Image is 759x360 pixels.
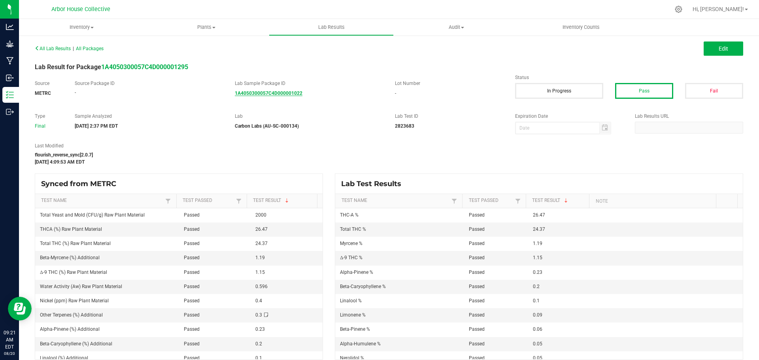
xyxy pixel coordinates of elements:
[235,113,383,120] label: Lab
[255,326,265,332] span: 0.23
[144,24,268,31] span: Plants
[693,6,744,12] span: Hi, [PERSON_NAME]!
[395,113,503,120] label: Lab Test ID
[515,74,743,81] label: Status
[469,284,485,289] span: Passed
[308,24,355,31] span: Lab Results
[6,74,14,82] inline-svg: Inbound
[342,198,449,204] a: Test NameSortable
[532,198,586,204] a: Test ResultSortable
[469,326,485,332] span: Passed
[269,19,394,36] a: Lab Results
[184,312,200,318] span: Passed
[284,198,290,204] span: Sortable
[184,212,200,218] span: Passed
[563,198,569,204] span: Sortable
[255,298,262,303] span: 0.4
[40,255,100,260] span: Beta-Myrcene (%) Additional
[51,6,110,13] span: Arbor House Collective
[35,63,188,71] span: Lab Result for Package
[41,179,122,188] span: Synced from METRC
[235,123,299,129] strong: Carbon Labs (AU-SC-000134)
[340,255,363,260] span: Δ-9 THC %
[163,196,173,206] a: Filter
[519,19,644,36] a: Inventory Counts
[184,284,200,289] span: Passed
[40,226,102,232] span: THCA (%) Raw Plant Material
[589,194,716,208] th: Note
[685,83,743,99] button: Fail
[341,179,407,188] span: Lab Test Results
[449,196,459,206] a: Filter
[533,312,542,318] span: 0.09
[40,326,100,332] span: Alpha-Pinene (%) Additional
[719,45,728,52] span: Edit
[235,80,383,87] label: Lab Sample Package ID
[234,196,244,206] a: Filter
[340,298,362,303] span: Linalool %
[395,90,396,96] span: -
[35,142,503,149] label: Last Modified
[340,312,366,318] span: Limonene %
[6,57,14,65] inline-svg: Manufacturing
[41,198,163,204] a: Test NameSortable
[533,212,545,218] span: 26.47
[255,341,262,347] span: 0.2
[40,298,109,303] span: Nickel (ppm) Raw Plant Material
[255,212,266,218] span: 2000
[184,241,200,246] span: Passed
[75,123,118,129] strong: [DATE] 2:37 PM EDT
[35,90,51,96] strong: METRC
[19,24,144,31] span: Inventory
[533,255,542,260] span: 1.15
[469,298,485,303] span: Passed
[184,255,200,260] span: Passed
[101,63,188,71] a: 1A4050300057C4D000001295
[340,226,366,232] span: Total THC %
[184,326,200,332] span: Passed
[184,341,200,347] span: Passed
[40,312,103,318] span: Other Terpenes (%) Additional
[255,284,268,289] span: 0.596
[255,255,265,260] span: 1.19
[615,83,673,99] button: Pass
[35,159,85,165] strong: [DATE] 4:09:53 AM EDT
[255,241,268,246] span: 24.37
[469,226,485,232] span: Passed
[6,40,14,48] inline-svg: Grow
[340,241,363,246] span: Myrcene %
[40,212,145,218] span: Total Yeast and Mold (CFU/g) Raw Plant Material
[255,270,265,275] span: 1.15
[340,341,381,347] span: Alpha-Humulene %
[469,341,485,347] span: Passed
[8,297,32,320] iframe: Resource center
[19,19,144,36] a: Inventory
[35,152,93,158] strong: flourish_reverse_sync[2.0.7]
[704,41,743,56] button: Edit
[76,46,104,51] span: All Packages
[674,6,683,13] div: Manage settings
[73,46,74,51] span: |
[184,226,200,232] span: Passed
[533,241,542,246] span: 1.19
[40,270,107,275] span: Δ-9 THC (%) Raw Plant Material
[6,108,14,116] inline-svg: Outbound
[340,212,359,218] span: THC-A %
[35,80,63,87] label: Source
[35,46,71,51] span: All Lab Results
[6,91,14,99] inline-svg: Inventory
[552,24,610,31] span: Inventory Counts
[340,270,373,275] span: Alpha-Pinene %
[144,19,269,36] a: Plants
[533,284,540,289] span: 0.2
[513,196,523,206] a: Filter
[395,80,503,87] label: Lot Number
[235,90,302,96] a: 1A4050300057C4D000001022
[469,270,485,275] span: Passed
[394,24,518,31] span: Audit
[533,270,542,275] span: 0.23
[4,351,15,356] p: 08/20
[469,212,485,218] span: Passed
